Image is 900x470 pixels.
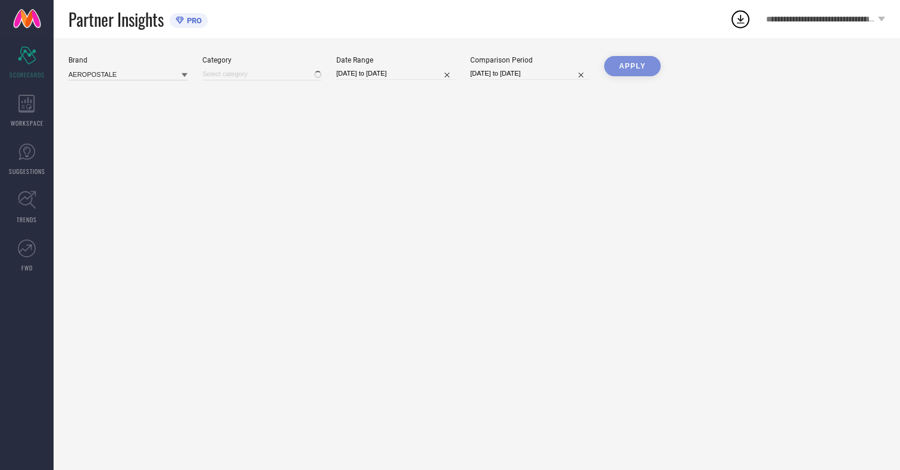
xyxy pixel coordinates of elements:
[68,56,187,64] div: Brand
[184,16,202,25] span: PRO
[9,167,45,176] span: SUGGESTIONS
[470,56,589,64] div: Comparison Period
[17,215,37,224] span: TRENDS
[336,56,455,64] div: Date Range
[11,119,43,127] span: WORKSPACE
[336,67,455,80] input: Select date range
[470,67,589,80] input: Select comparison period
[730,8,751,30] div: Open download list
[21,263,33,272] span: FWD
[202,56,321,64] div: Category
[10,70,45,79] span: SCORECARDS
[68,7,164,32] span: Partner Insights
